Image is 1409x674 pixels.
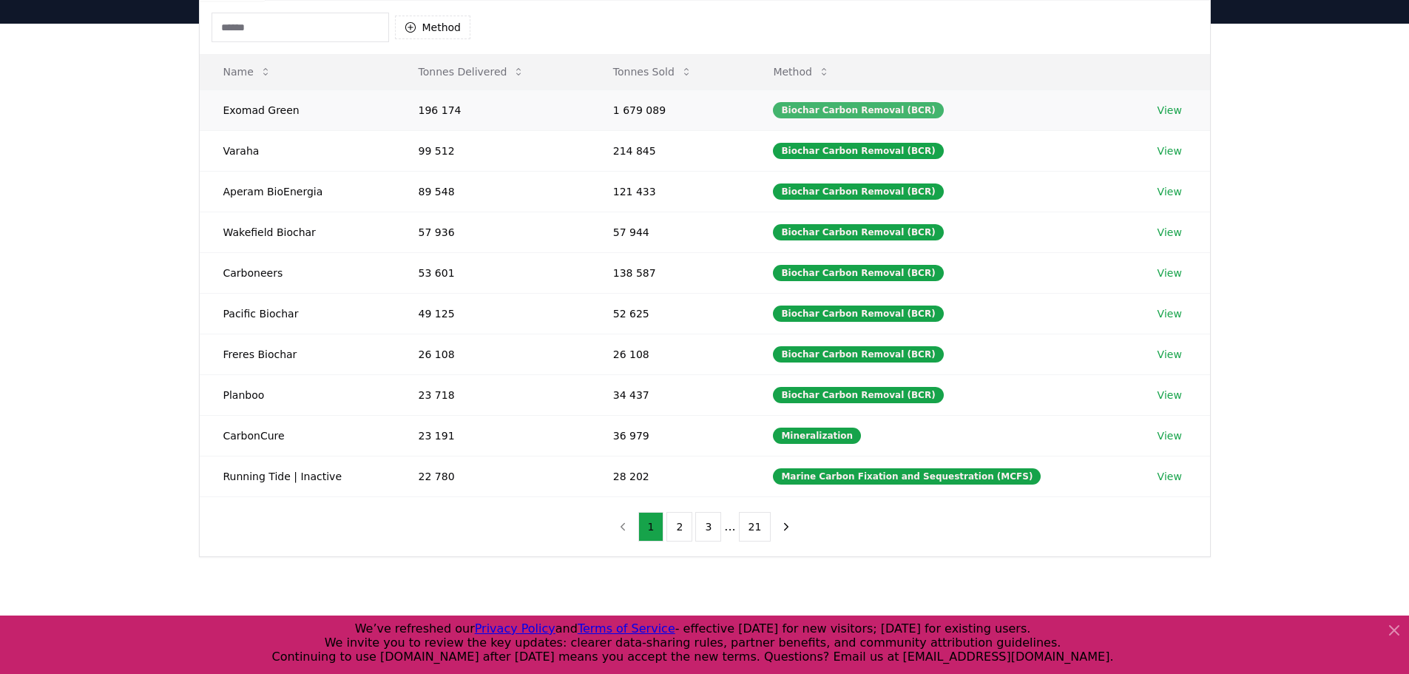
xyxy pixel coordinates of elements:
button: Method [761,57,842,87]
td: 89 548 [395,171,589,212]
td: 22 780 [395,456,589,496]
td: 52 625 [589,293,750,334]
td: Exomad Green [200,90,395,130]
td: 36 979 [589,415,750,456]
button: 3 [695,512,721,542]
a: View [1158,225,1182,240]
div: Mineralization [773,428,861,444]
td: 26 108 [589,334,750,374]
button: Name [212,57,283,87]
td: Running Tide | Inactive [200,456,395,496]
a: View [1158,184,1182,199]
td: 57 944 [589,212,750,252]
td: 138 587 [589,252,750,293]
a: View [1158,103,1182,118]
div: Biochar Carbon Removal (BCR) [773,346,943,363]
button: 1 [638,512,664,542]
button: Tonnes Sold [601,57,704,87]
a: View [1158,428,1182,443]
td: 23 718 [395,374,589,415]
td: 57 936 [395,212,589,252]
div: Biochar Carbon Removal (BCR) [773,306,943,322]
td: 28 202 [589,456,750,496]
a: View [1158,469,1182,484]
td: Aperam BioEnergia [200,171,395,212]
td: 99 512 [395,130,589,171]
td: 121 433 [589,171,750,212]
td: 214 845 [589,130,750,171]
div: Biochar Carbon Removal (BCR) [773,387,943,403]
button: 2 [666,512,692,542]
td: 196 174 [395,90,589,130]
a: View [1158,388,1182,402]
td: 26 108 [395,334,589,374]
td: Planboo [200,374,395,415]
td: Wakefield Biochar [200,212,395,252]
td: 49 125 [395,293,589,334]
div: Biochar Carbon Removal (BCR) [773,224,943,240]
td: Pacific Biochar [200,293,395,334]
div: Biochar Carbon Removal (BCR) [773,143,943,159]
td: CarbonCure [200,415,395,456]
div: Biochar Carbon Removal (BCR) [773,102,943,118]
td: 53 601 [395,252,589,293]
a: View [1158,347,1182,362]
button: Tonnes Delivered [407,57,537,87]
td: 1 679 089 [589,90,750,130]
td: Carboneers [200,252,395,293]
td: 34 437 [589,374,750,415]
div: Biochar Carbon Removal (BCR) [773,265,943,281]
a: View [1158,144,1182,158]
div: Marine Carbon Fixation and Sequestration (MCFS) [773,468,1041,485]
td: Freres Biochar [200,334,395,374]
a: View [1158,306,1182,321]
div: Biochar Carbon Removal (BCR) [773,183,943,200]
button: 21 [739,512,771,542]
button: next page [774,512,799,542]
td: 23 191 [395,415,589,456]
li: ... [724,518,735,536]
button: Method [395,16,471,39]
a: View [1158,266,1182,280]
td: Varaha [200,130,395,171]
